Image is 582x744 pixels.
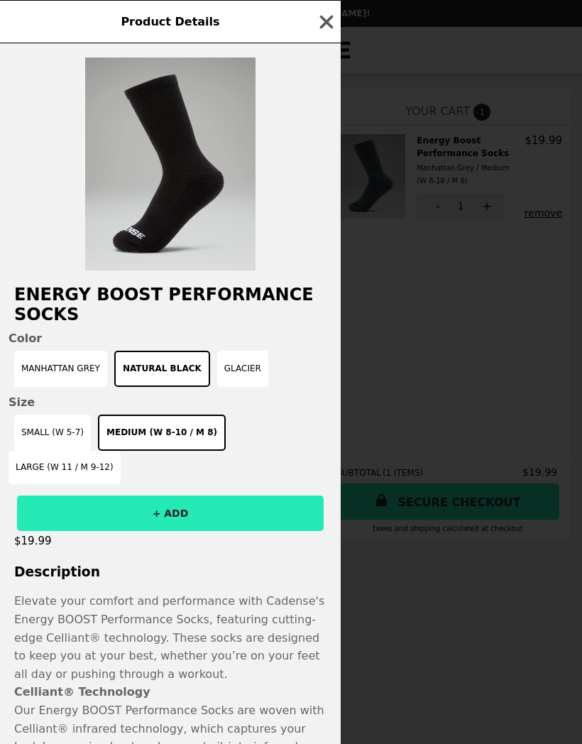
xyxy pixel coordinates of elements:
[14,592,326,683] p: Elevate your comfort and performance with Cadense's Energy BOOST Performance Socks, featuring cut...
[9,332,332,345] span: Color
[14,351,107,387] button: Manhattan Grey
[14,685,150,699] strong: Celliant® Technology
[121,15,219,28] span: Product Details
[98,415,226,451] button: Medium (W 8-10 / M 8)
[9,451,121,484] button: Large (W 11 / M 9-12)
[114,351,210,387] button: Natural Black
[217,351,268,387] button: Glacier
[85,58,256,270] img: Natural Black / Medium (W 8-10 / M 8)
[17,496,324,531] button: + ADD
[14,415,91,451] button: Small (W 5-7)
[9,395,332,409] span: Size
